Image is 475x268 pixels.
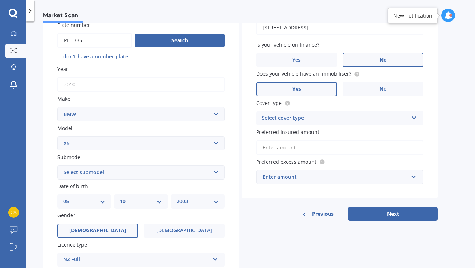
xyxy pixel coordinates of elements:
[262,114,408,123] div: Select cover type
[380,86,387,92] span: No
[57,66,68,72] span: Year
[380,57,387,63] span: No
[57,33,132,48] input: Enter plate number
[256,158,316,165] span: Preferred excess amount
[57,21,90,28] span: Plate number
[57,241,87,248] span: Licence type
[292,86,301,92] span: Yes
[57,96,70,102] span: Make
[57,125,72,131] span: Model
[43,12,83,21] span: Market Scan
[393,12,432,19] div: New notification
[256,41,319,48] span: Is your vehicle on finance?
[256,20,423,35] input: Enter address
[69,228,126,234] span: [DEMOGRAPHIC_DATA]
[263,173,408,181] div: Enter amount
[57,77,225,92] input: YYYY
[57,51,131,62] button: I don’t have a number plate
[256,100,282,106] span: Cover type
[57,183,88,190] span: Date of birth
[256,71,351,77] span: Does your vehicle have an immobiliser?
[8,207,19,218] img: bd89df2b1dee1221b09ace25462dfbe0
[292,57,301,63] span: Yes
[256,129,319,135] span: Preferred insured amount
[63,255,210,264] div: NZ Full
[348,207,438,221] button: Next
[256,140,423,155] input: Enter amount
[57,212,75,219] span: Gender
[57,154,82,161] span: Submodel
[312,209,334,219] span: Previous
[135,34,225,47] button: Search
[156,228,212,234] span: [DEMOGRAPHIC_DATA]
